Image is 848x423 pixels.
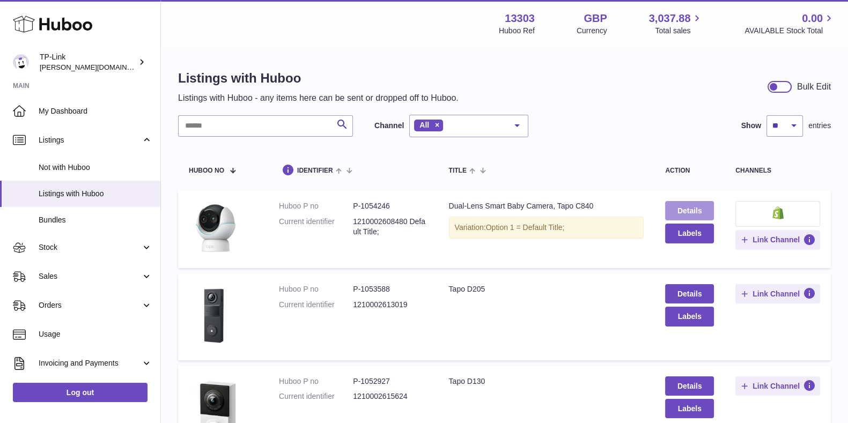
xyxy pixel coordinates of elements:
[665,399,714,418] button: Labels
[797,81,831,93] div: Bulk Edit
[449,167,467,174] span: title
[753,381,800,391] span: Link Channel
[13,54,29,70] img: susie.li@tp-link.com
[353,217,427,237] dd: 1210002608480 Default Title;
[802,11,823,26] span: 0.00
[499,26,535,36] div: Huboo Ref
[178,92,459,104] p: Listings with Huboo - any items here can be sent or dropped off to Huboo.
[39,189,152,199] span: Listings with Huboo
[665,284,714,303] a: Details
[40,52,136,72] div: TP-Link
[665,224,714,243] button: Labels
[178,70,459,87] h1: Listings with Huboo
[353,391,427,402] dd: 1210002615624
[279,391,353,402] dt: Current identifier
[39,300,141,310] span: Orders
[449,217,644,239] div: Variation:
[39,162,152,173] span: Not with Huboo
[353,201,427,211] dd: P-1054246
[279,201,353,211] dt: Huboo P no
[665,307,714,326] button: Labels
[577,26,607,36] div: Currency
[665,201,714,220] a: Details
[279,376,353,387] dt: Huboo P no
[649,11,703,36] a: 3,037.88 Total sales
[353,376,427,387] dd: P-1052927
[772,206,784,219] img: shopify-small.png
[735,376,820,396] button: Link Channel
[808,121,831,131] span: entries
[744,11,835,36] a: 0.00 AVAILABLE Stock Total
[279,217,353,237] dt: Current identifier
[374,121,404,131] label: Channel
[353,300,427,310] dd: 1210002613019
[753,235,800,244] span: Link Channel
[39,106,152,116] span: My Dashboard
[584,11,607,26] strong: GBP
[665,167,714,174] div: action
[279,284,353,294] dt: Huboo P no
[353,284,427,294] dd: P-1053588
[735,230,820,249] button: Link Channel
[39,215,152,225] span: Bundles
[39,358,141,368] span: Invoicing and Payments
[649,11,691,26] span: 3,037.88
[297,167,333,174] span: identifier
[13,383,148,402] a: Log out
[505,11,535,26] strong: 13303
[655,26,703,36] span: Total sales
[449,376,644,387] div: Tapo D130
[449,284,644,294] div: Tapo D205
[40,63,271,71] span: [PERSON_NAME][DOMAIN_NAME][EMAIL_ADDRESS][DOMAIN_NAME]
[39,329,152,339] span: Usage
[741,121,761,131] label: Show
[744,26,835,36] span: AVAILABLE Stock Total
[279,300,353,310] dt: Current identifier
[189,201,242,255] img: Dual-Lens Smart Baby Camera, Tapo C840
[735,167,820,174] div: channels
[665,376,714,396] a: Details
[486,223,565,232] span: Option 1 = Default Title;
[753,289,800,299] span: Link Channel
[449,201,644,211] div: Dual-Lens Smart Baby Camera, Tapo C840
[39,135,141,145] span: Listings
[39,242,141,253] span: Stock
[189,167,224,174] span: Huboo no
[39,271,141,281] span: Sales
[735,284,820,303] button: Link Channel
[189,284,242,347] img: Tapo D205
[419,121,429,129] span: All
